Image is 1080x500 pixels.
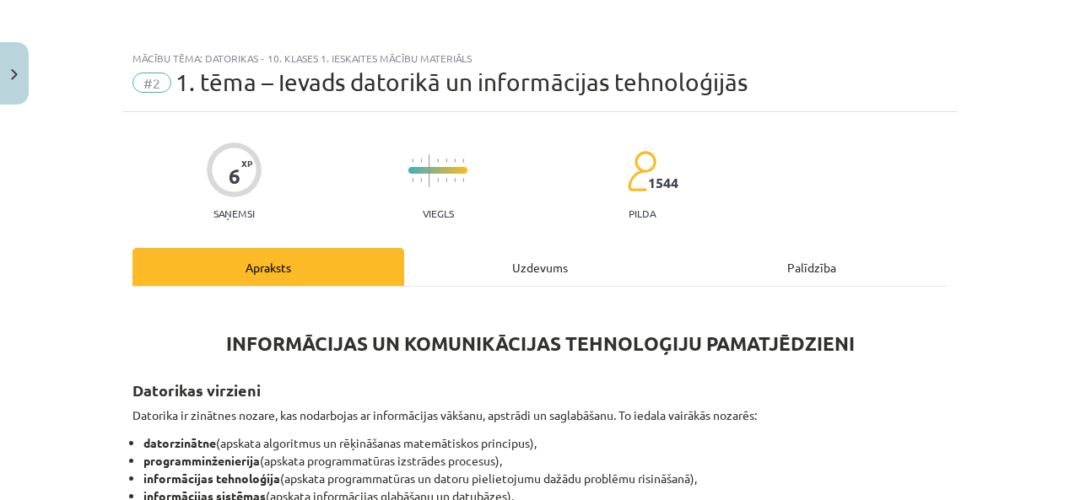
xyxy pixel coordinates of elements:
[143,435,216,450] strong: datorzinātne
[445,178,447,182] img: icon-short-line-57e1e144782c952c97e751825c79c345078a6d821885a25fce030b3d8c18986b.svg
[143,452,948,470] li: (apskata programmatūras izstrādes procesus),
[462,159,464,163] img: icon-short-line-57e1e144782c952c97e751825c79c345078a6d821885a25fce030b3d8c18986b.svg
[437,178,439,182] img: icon-short-line-57e1e144782c952c97e751825c79c345078a6d821885a25fce030b3d8c18986b.svg
[648,175,678,191] span: 1544
[454,178,456,182] img: icon-short-line-57e1e144782c952c97e751825c79c345078a6d821885a25fce030b3d8c18986b.svg
[143,470,948,487] li: (apskata programmatūras un datoru pielietojumu dažādu problēmu risināšanā),
[412,159,413,163] img: icon-short-line-57e1e144782c952c97e751825c79c345078a6d821885a25fce030b3d8c18986b.svg
[175,68,748,96] span: 1. tēma – Ievads datorikā un informācijas tehnoloģijās
[132,52,948,64] div: Mācību tēma: Datorikas - 10. klases 1. ieskaites mācību materiāls
[132,380,261,400] strong: Datorikas virzieni
[11,69,18,80] img: icon-close-lesson-0947bae3869378f0d4975bcd49f059093ad1ed9edebbc8119c70593378902aed.svg
[629,207,656,219] p: pilda
[132,406,948,424] p: Datorika ir zinātnes nozare, kas nodarbojas ar informācijas vākšanu, apstrādi un saglabāšanu. To ...
[412,178,413,182] img: icon-short-line-57e1e144782c952c97e751825c79c345078a6d821885a25fce030b3d8c18986b.svg
[429,154,430,187] img: icon-long-line-d9ea69661e0d244f92f715978eff75569469978d946b2353a9bb055b3ed8787d.svg
[241,159,252,168] span: XP
[404,248,676,286] div: Uzdevums
[437,159,439,163] img: icon-short-line-57e1e144782c952c97e751825c79c345078a6d821885a25fce030b3d8c18986b.svg
[132,73,171,93] span: #2
[143,434,948,452] li: (apskata algoritmus un rēķināšanas matemātiskos principus),
[676,248,948,286] div: Palīdzība
[226,331,855,356] strong: INFORMĀCIJAS UN KOMUNIKĀCIJAS TEHNOLOĢIJU PAMATJĒDZIENI
[445,159,447,163] img: icon-short-line-57e1e144782c952c97e751825c79c345078a6d821885a25fce030b3d8c18986b.svg
[462,178,464,182] img: icon-short-line-57e1e144782c952c97e751825c79c345078a6d821885a25fce030b3d8c18986b.svg
[143,453,260,468] strong: programminženierija
[229,164,240,188] div: 6
[627,150,656,192] img: students-c634bb4e5e11cddfef0936a35e636f08e4e9abd3cc4e673bd6f9a4125e45ecb1.svg
[423,207,454,219] p: Viegls
[132,248,404,286] div: Apraksts
[454,159,456,163] img: icon-short-line-57e1e144782c952c97e751825c79c345078a6d821885a25fce030b3d8c18986b.svg
[207,207,262,219] p: Saņemsi
[420,159,422,163] img: icon-short-line-57e1e144782c952c97e751825c79c345078a6d821885a25fce030b3d8c18986b.svg
[143,470,280,486] strong: informācijas tehnoloģija
[420,178,422,182] img: icon-short-line-57e1e144782c952c97e751825c79c345078a6d821885a25fce030b3d8c18986b.svg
